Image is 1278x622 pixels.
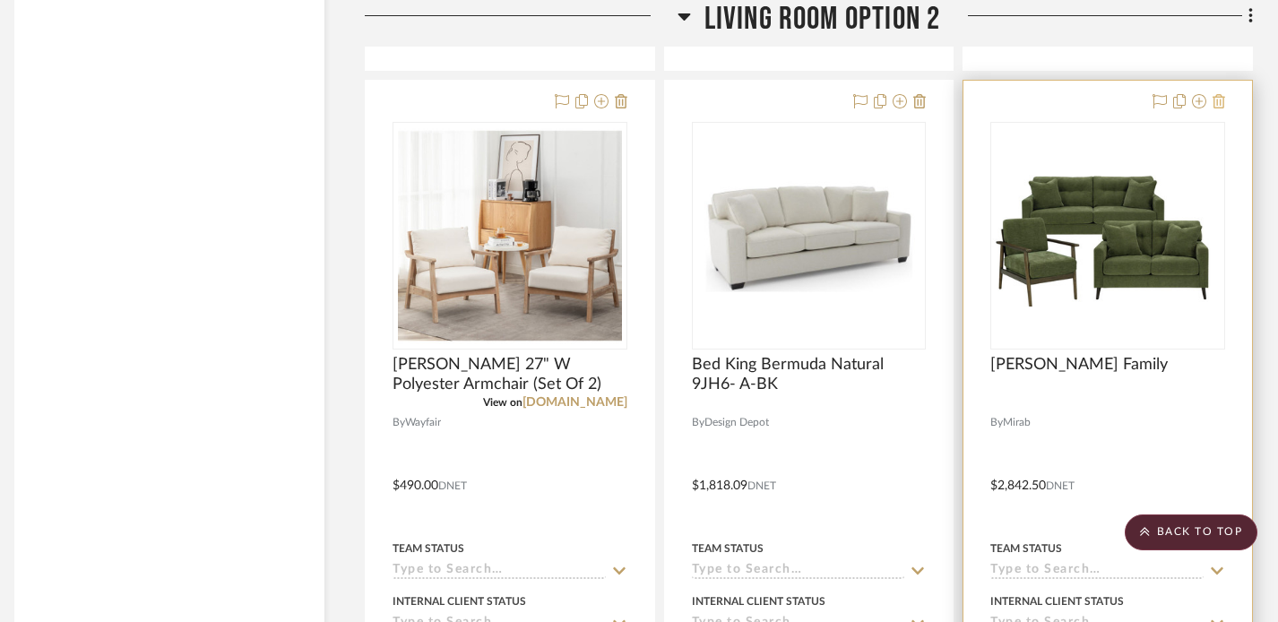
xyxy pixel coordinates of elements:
[405,414,441,431] span: Wayfair
[393,593,526,609] div: Internal Client Status
[992,164,1223,306] img: Bixler Olive Family
[692,355,927,394] span: Bed King Bermuda Natural 9JH6- A-BK
[694,166,925,305] img: Bed King Bermuda Natural 9JH6- A-BK
[393,563,606,580] input: Type to Search…
[692,540,764,557] div: Team Status
[393,355,627,394] span: [PERSON_NAME] 27" W Polyester Armchair (Set Of 2)
[1125,514,1257,550] scroll-to-top-button: BACK TO TOP
[693,123,926,349] div: 0
[393,540,464,557] div: Team Status
[990,593,1124,609] div: Internal Client Status
[483,397,522,408] span: View on
[1003,414,1031,431] span: Mirab
[692,563,905,580] input: Type to Search…
[990,540,1062,557] div: Team Status
[990,355,1168,375] span: [PERSON_NAME] Family
[991,123,1224,349] div: 0
[522,396,627,409] a: [DOMAIN_NAME]
[393,414,405,431] span: By
[692,414,704,431] span: By
[704,414,769,431] span: Design Depot
[990,563,1204,580] input: Type to Search…
[692,593,825,609] div: Internal Client Status
[990,414,1003,431] span: By
[398,124,622,348] img: Willbanks 27" W Polyester Armchair (Set Of 2)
